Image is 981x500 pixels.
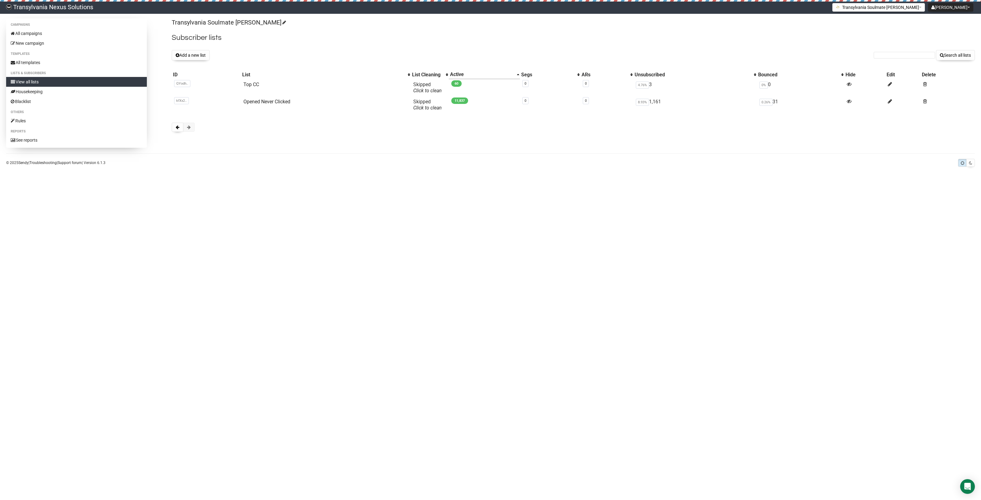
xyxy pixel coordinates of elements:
span: kfXx2.. [174,97,189,104]
button: Search all lists [936,50,975,60]
div: Unsubscribed [635,72,751,78]
div: List [242,72,405,78]
a: Click to clean [413,88,442,94]
a: All campaigns [6,29,147,38]
th: ID: No sort applied, sorting is disabled [172,70,241,79]
th: Hide: No sort applied, sorting is disabled [844,70,885,79]
a: Blacklist [6,97,147,106]
a: Rules [6,116,147,126]
span: 11,837 [451,97,468,104]
a: Support forum [58,161,82,165]
div: Edit [887,72,919,78]
th: ARs: No sort applied, activate to apply an ascending sort [580,70,634,79]
a: All templates [6,58,147,67]
td: 1,161 [633,96,757,113]
img: 586cc6b7d8bc403f0c61b981d947c989 [6,4,12,10]
a: Sendy [18,161,29,165]
th: Bounced: No sort applied, activate to apply an ascending sort [757,70,844,79]
th: Delete: No sort applied, sorting is disabled [921,70,975,79]
img: 1.png [836,5,841,10]
span: Skipped [413,82,442,94]
a: Top CC [243,82,259,87]
a: Housekeeping [6,87,147,97]
th: List: No sort applied, activate to apply an ascending sort [241,70,411,79]
th: List Cleaning: No sort applied, activate to apply an ascending sort [411,70,449,79]
a: 0 [585,99,587,103]
th: Active: Ascending sort applied, activate to apply a descending sort [449,70,520,79]
span: Skipped [413,99,442,111]
div: Open Intercom Messenger [960,479,975,494]
th: Segs: No sort applied, activate to apply an ascending sort [520,70,580,79]
a: New campaign [6,38,147,48]
div: Delete [922,72,974,78]
li: Reports [6,128,147,135]
div: ID [173,72,240,78]
li: Lists & subscribers [6,70,147,77]
td: 3 [633,79,757,96]
div: ARs [582,72,628,78]
li: Templates [6,50,147,58]
span: 60 [451,80,462,87]
button: Add a new list [172,50,210,60]
div: Active [450,71,514,78]
td: 31 [757,96,844,113]
a: Click to clean [413,105,442,111]
th: Unsubscribed: No sort applied, activate to apply an ascending sort [633,70,757,79]
a: Transylvania Soulmate [PERSON_NAME] [172,19,285,26]
div: Bounced [758,72,838,78]
a: 0 [525,82,526,86]
div: Segs [521,72,574,78]
a: Troubleshooting [29,161,57,165]
button: [PERSON_NAME] [928,3,973,12]
div: List Cleaning [412,72,443,78]
td: 0 [757,79,844,96]
li: Campaigns [6,21,147,29]
div: Hide [845,72,884,78]
li: Others [6,109,147,116]
a: 0 [525,99,526,103]
h2: Subscriber lists [172,32,975,43]
span: 0% [759,82,768,89]
a: View all lists [6,77,147,87]
span: 0.26% [759,99,773,106]
p: © 2025 | | | Version 6.1.3 [6,159,105,166]
span: 4.76% [636,82,649,89]
a: Opened Never Clicked [243,99,290,105]
a: See reports [6,135,147,145]
th: Edit: No sort applied, sorting is disabled [885,70,921,79]
a: 0 [585,82,587,86]
span: 8.93% [636,99,649,106]
span: QYodh.. [174,80,190,87]
button: Transylvania Soulmate [PERSON_NAME] [832,3,925,12]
